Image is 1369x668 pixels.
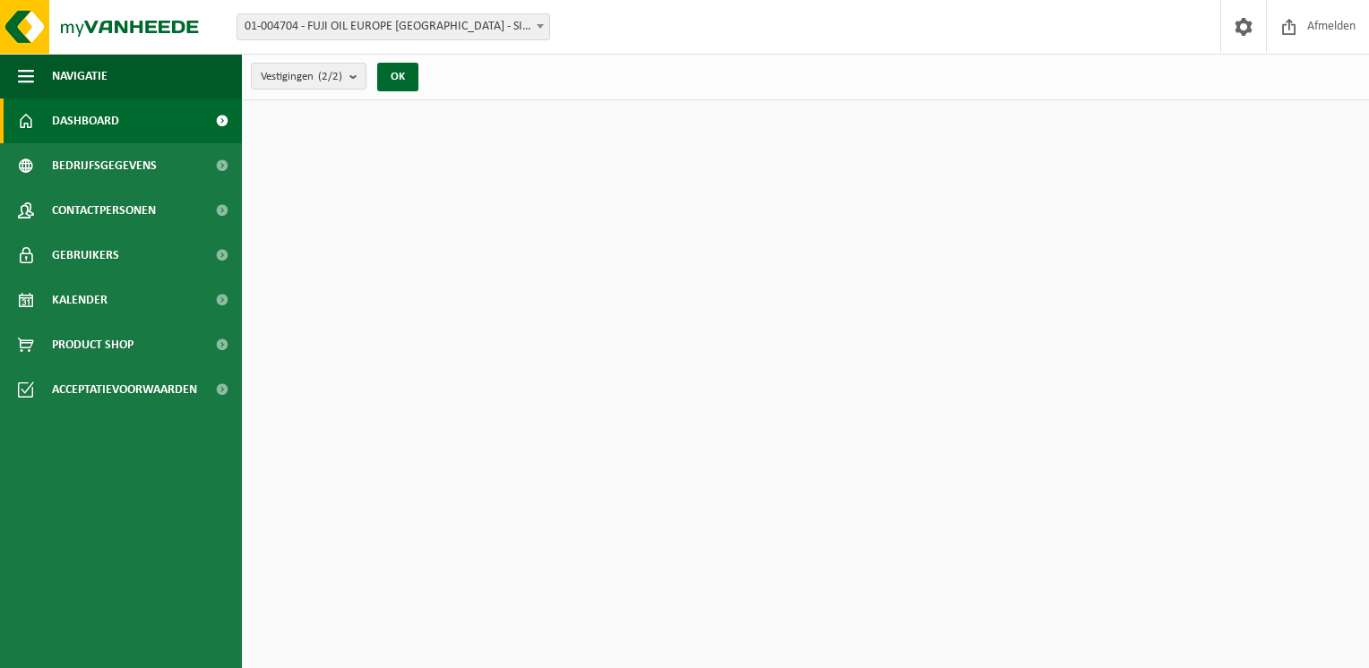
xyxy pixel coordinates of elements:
span: Contactpersonen [52,188,156,233]
span: 01-004704 - FUJI OIL EUROPE NV - SINT-KRUIS-WINKEL [237,14,549,39]
span: Vestigingen [261,64,342,90]
span: Dashboard [52,98,119,143]
button: OK [377,63,418,91]
button: Vestigingen(2/2) [251,63,366,90]
span: Gebruikers [52,233,119,278]
span: 01-004704 - FUJI OIL EUROPE NV - SINT-KRUIS-WINKEL [237,13,550,40]
span: Acceptatievoorwaarden [52,367,197,412]
count: (2/2) [318,71,342,82]
span: Navigatie [52,54,108,98]
span: Kalender [52,278,108,322]
span: Bedrijfsgegevens [52,143,157,188]
span: Product Shop [52,322,133,367]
